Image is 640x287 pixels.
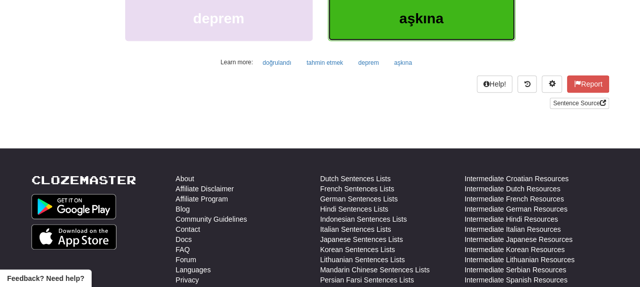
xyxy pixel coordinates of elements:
a: Docs [176,234,192,244]
a: Intermediate Korean Resources [465,244,565,255]
a: Intermediate Spanish Resources [465,275,568,285]
a: Intermediate Italian Resources [465,224,561,234]
a: Intermediate Japanese Resources [465,234,573,244]
a: German Sentences Lists [320,194,398,204]
a: Languages [176,265,211,275]
a: FAQ [176,244,190,255]
span: deprem [193,11,244,26]
a: Affiliate Program [176,194,228,204]
button: deprem [353,55,385,70]
a: About [176,174,195,184]
a: Korean Sentences Lists [320,244,395,255]
a: Intermediate Dutch Resources [465,184,560,194]
a: Privacy [176,275,199,285]
a: Persian Farsi Sentences Lists [320,275,414,285]
a: Dutch Sentences Lists [320,174,391,184]
button: Help! [477,75,513,93]
a: French Sentences Lists [320,184,394,194]
a: Affiliate Disclaimer [176,184,234,194]
a: Contact [176,224,200,234]
small: Learn more: [220,59,253,66]
a: Blog [176,204,190,214]
a: Intermediate German Resources [465,204,568,214]
img: Get it on Google Play [31,194,117,219]
img: Get it on App Store [31,224,117,250]
a: Indonesian Sentences Lists [320,214,407,224]
span: Open feedback widget [7,273,84,283]
a: Sentence Source [550,98,609,109]
a: Mandarin Chinese Sentences Lists [320,265,430,275]
button: doğrulandı [257,55,297,70]
a: Japanese Sentences Lists [320,234,403,244]
button: aşkına [389,55,418,70]
a: Clozemaster [31,174,136,186]
a: Intermediate Hindi Resources [465,214,558,224]
a: Italian Sentences Lists [320,224,391,234]
a: Intermediate Croatian Resources [465,174,569,184]
button: Round history (alt+y) [517,75,537,93]
a: Intermediate Serbian Resources [465,265,567,275]
a: Hindi Sentences Lists [320,204,389,214]
a: Lithuanian Sentences Lists [320,255,405,265]
button: Report [567,75,609,93]
a: Intermediate Lithuanian Resources [465,255,575,265]
span: aşkına [399,11,443,26]
a: Intermediate French Resources [465,194,564,204]
a: Community Guidelines [176,214,247,224]
button: tahmin etmek [301,55,349,70]
a: Forum [176,255,196,265]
